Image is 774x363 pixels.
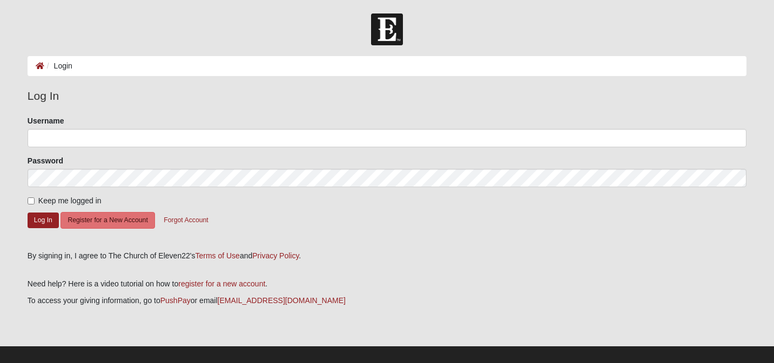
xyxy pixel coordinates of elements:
[28,295,746,306] p: To access your giving information, go to or email
[195,251,239,260] a: Terms of Use
[28,155,63,166] label: Password
[28,115,64,126] label: Username
[28,197,35,204] input: Keep me logged in
[28,278,746,290] p: Need help? Here is a video tutorial on how to .
[60,212,154,229] button: Register for a New Account
[157,212,215,229] button: Forgot Account
[28,250,746,262] div: By signing in, I agree to The Church of Eleven22's and .
[38,196,102,205] span: Keep me logged in
[28,87,746,105] legend: Log In
[178,279,265,288] a: register for a new account
[218,296,346,305] a: [EMAIL_ADDRESS][DOMAIN_NAME]
[252,251,299,260] a: Privacy Policy
[28,213,59,228] button: Log In
[160,296,191,305] a: PushPay
[44,60,72,72] li: Login
[371,13,403,45] img: Church of Eleven22 Logo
